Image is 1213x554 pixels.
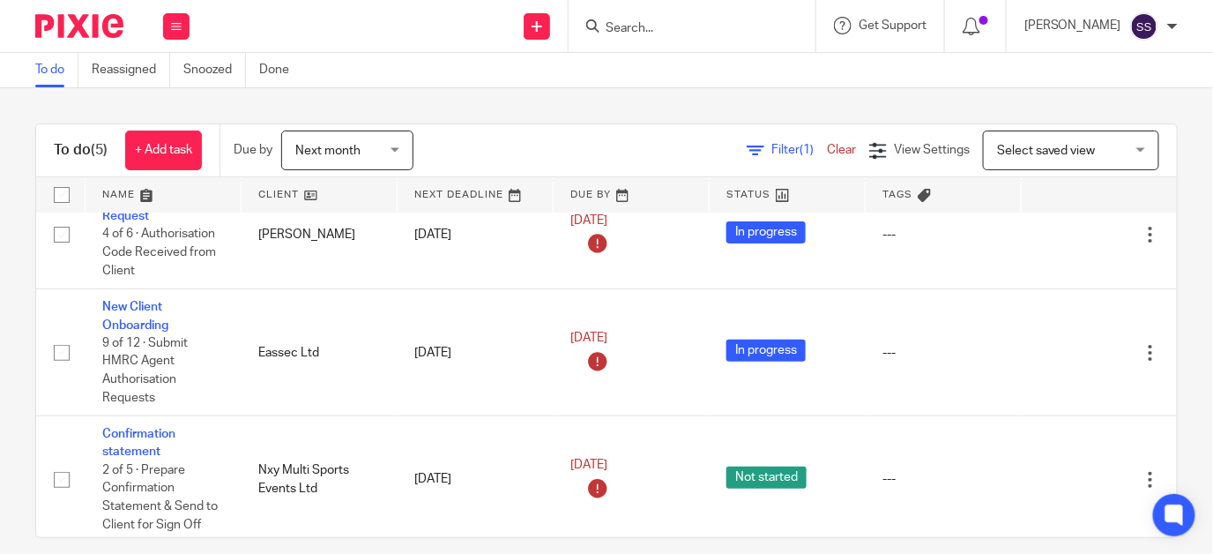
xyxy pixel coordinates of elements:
span: Select saved view [997,145,1096,157]
span: Get Support [859,19,926,32]
img: Pixie [35,14,123,38]
a: + Add task [125,131,202,170]
h1: To do [54,141,108,160]
td: Nxy Multi Sports Events Ltd [241,416,397,543]
div: --- [882,226,1003,243]
a: Confirmation statement [102,428,175,458]
td: Eassec Ltd [241,289,397,416]
a: Snoozed [183,53,246,87]
span: In progress [726,221,806,243]
span: [DATE] [570,460,607,472]
span: In progress [726,340,806,362]
p: Due by [234,141,272,159]
div: --- [882,344,1003,362]
img: svg%3E [1130,12,1158,41]
p: [PERSON_NAME] [1024,17,1121,34]
a: Clear [827,144,856,156]
a: Reassigned [92,53,170,87]
span: 4 of 6 · Authorisation Code Received from Client [102,228,216,277]
td: [PERSON_NAME] [241,180,397,288]
input: Search [604,21,763,37]
span: Filter [771,144,827,156]
span: Next month [295,145,361,157]
span: View Settings [894,144,970,156]
span: [DATE] [570,214,607,227]
a: To do [35,53,78,87]
span: 2 of 5 · Prepare Confirmation Statement & Send to Client for Sign Off [102,464,218,531]
span: 9 of 12 · Submit HMRC Agent Authorisation Requests [102,337,188,404]
a: Done [259,53,302,87]
a: New Client Onboarding [102,301,168,331]
div: --- [882,470,1003,488]
span: (1) [800,144,814,156]
span: (5) [91,143,108,157]
span: [DATE] [570,333,607,345]
span: Tags [883,190,913,199]
span: Not started [726,467,807,489]
td: [DATE] [397,416,553,543]
td: [DATE] [397,180,553,288]
td: [DATE] [397,289,553,416]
